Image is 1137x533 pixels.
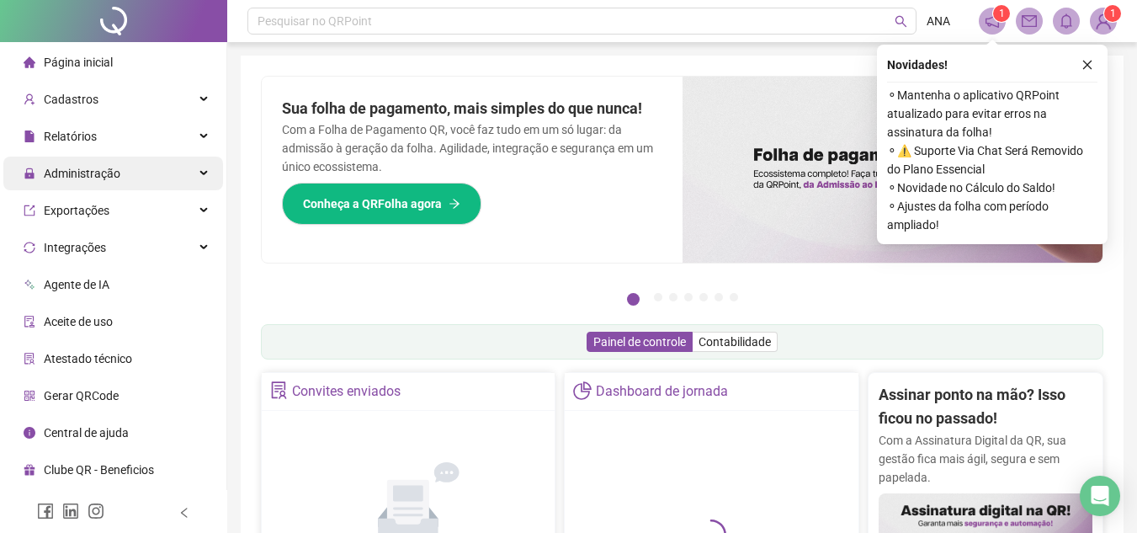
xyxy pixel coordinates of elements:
[178,507,190,519] span: left
[270,381,288,399] span: solution
[24,131,35,142] span: file
[887,179,1097,197] span: ⚬ Novidade no Cálculo do Saldo!
[44,352,132,365] span: Atestado técnico
[1080,476,1120,516] div: Open Intercom Messenger
[24,353,35,365] span: solution
[62,503,79,520] span: linkedin
[993,5,1010,22] sup: 1
[669,293,677,301] button: 3
[303,195,442,213] span: Conheça a QRFolha agora
[44,167,120,180] span: Administração
[24,205,35,216] span: export
[1110,8,1116,19] span: 1
[1091,8,1116,34] img: 92908
[887,56,948,74] span: Novidades !
[715,293,723,301] button: 6
[24,56,35,68] span: home
[596,377,728,406] div: Dashboard de jornada
[985,13,1000,29] span: notification
[1104,5,1121,22] sup: Atualize o seu contato no menu Meus Dados
[24,464,35,476] span: gift
[282,97,662,120] h2: Sua folha de pagamento, mais simples do que nunca!
[37,503,54,520] span: facebook
[44,278,109,291] span: Agente de IA
[1022,13,1037,29] span: mail
[292,377,401,406] div: Convites enviados
[593,335,686,349] span: Painel de controle
[879,383,1092,431] h2: Assinar ponto na mão? Isso ficou no passado!
[927,12,950,30] span: ANA
[24,93,35,105] span: user-add
[24,390,35,402] span: qrcode
[282,120,662,176] p: Com a Folha de Pagamento QR, você faz tudo em um só lugar: da admissão à geração da folha. Agilid...
[44,463,154,477] span: Clube QR - Beneficios
[282,183,481,225] button: Conheça a QRFolha agora
[999,8,1005,19] span: 1
[44,204,109,217] span: Exportações
[44,130,97,143] span: Relatórios
[24,242,35,253] span: sync
[24,427,35,439] span: info-circle
[895,15,907,28] span: search
[44,93,98,106] span: Cadastros
[887,86,1097,141] span: ⚬ Mantenha o aplicativo QRPoint atualizado para evitar erros na assinatura da folha!
[44,241,106,254] span: Integrações
[44,389,119,402] span: Gerar QRCode
[1059,13,1074,29] span: bell
[699,335,771,349] span: Contabilidade
[44,315,113,328] span: Aceite de uso
[879,431,1092,487] p: Com a Assinatura Digital da QR, sua gestão fica mais ágil, segura e sem papelada.
[44,426,129,440] span: Central de ajuda
[573,381,591,399] span: pie-chart
[730,293,738,301] button: 7
[887,141,1097,179] span: ⚬ ⚠️ Suporte Via Chat Será Removido do Plano Essencial
[1081,59,1093,71] span: close
[44,56,113,69] span: Página inicial
[627,293,640,306] button: 1
[654,293,662,301] button: 2
[24,168,35,179] span: lock
[449,198,460,210] span: arrow-right
[887,197,1097,234] span: ⚬ Ajustes da folha com período ampliado!
[684,293,693,301] button: 4
[683,77,1103,263] img: banner%2F8d14a306-6205-4263-8e5b-06e9a85ad873.png
[24,316,35,328] span: audit
[699,293,708,301] button: 5
[88,503,104,520] span: instagram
